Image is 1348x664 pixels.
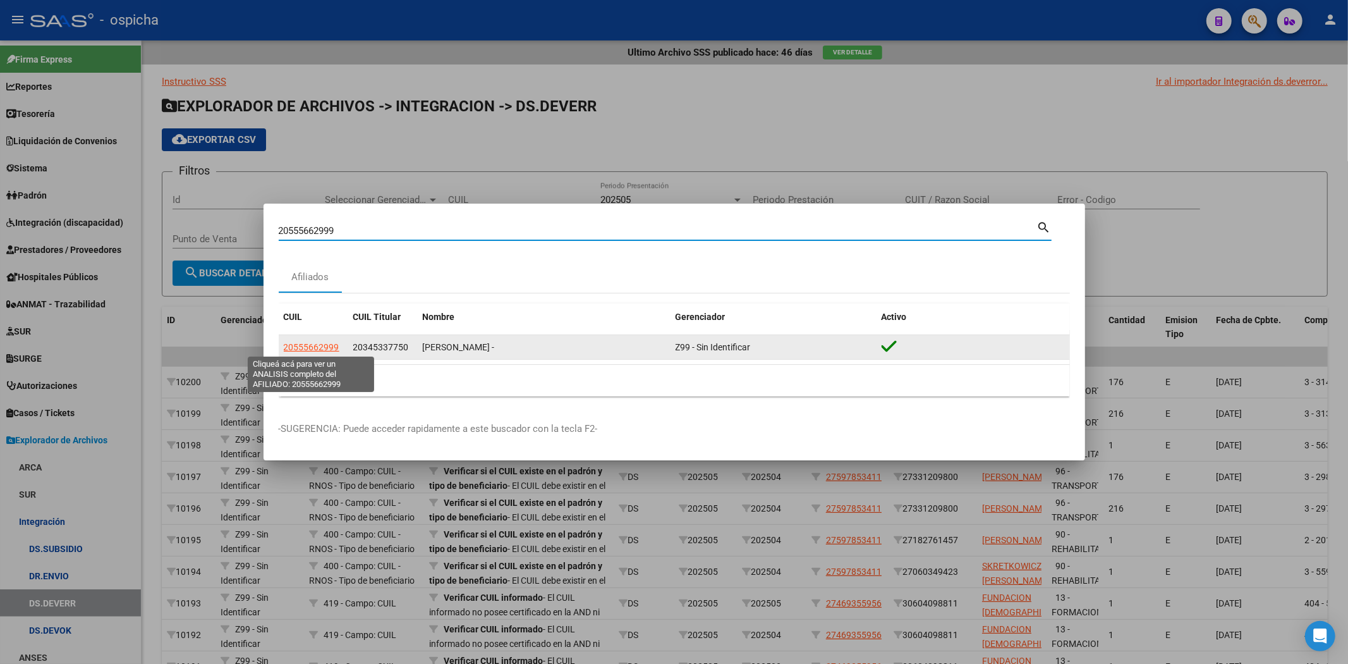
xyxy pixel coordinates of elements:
datatable-header-cell: Nombre [418,304,671,331]
span: Z99 - Sin Identificar [676,342,751,352]
span: 20345337750 [353,342,409,352]
div: [PERSON_NAME] - [423,340,665,355]
span: Gerenciador [676,312,726,322]
div: Open Intercom Messenger [1305,621,1335,651]
span: 20555662999 [284,342,339,352]
span: Activo [882,312,907,322]
span: Nombre [423,312,455,322]
datatable-header-cell: CUIL Titular [348,304,418,331]
span: CUIL Titular [353,312,401,322]
datatable-header-cell: Gerenciador [671,304,877,331]
datatable-header-cell: CUIL [279,304,348,331]
div: 1 total [279,365,1070,397]
mat-icon: search [1037,219,1052,234]
datatable-header-cell: Activo [877,304,1070,331]
p: -SUGERENCIA: Puede acceder rapidamente a este buscador con la tecla F2- [279,422,1070,436]
span: CUIL [284,312,303,322]
div: Afiliados [291,270,329,285]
